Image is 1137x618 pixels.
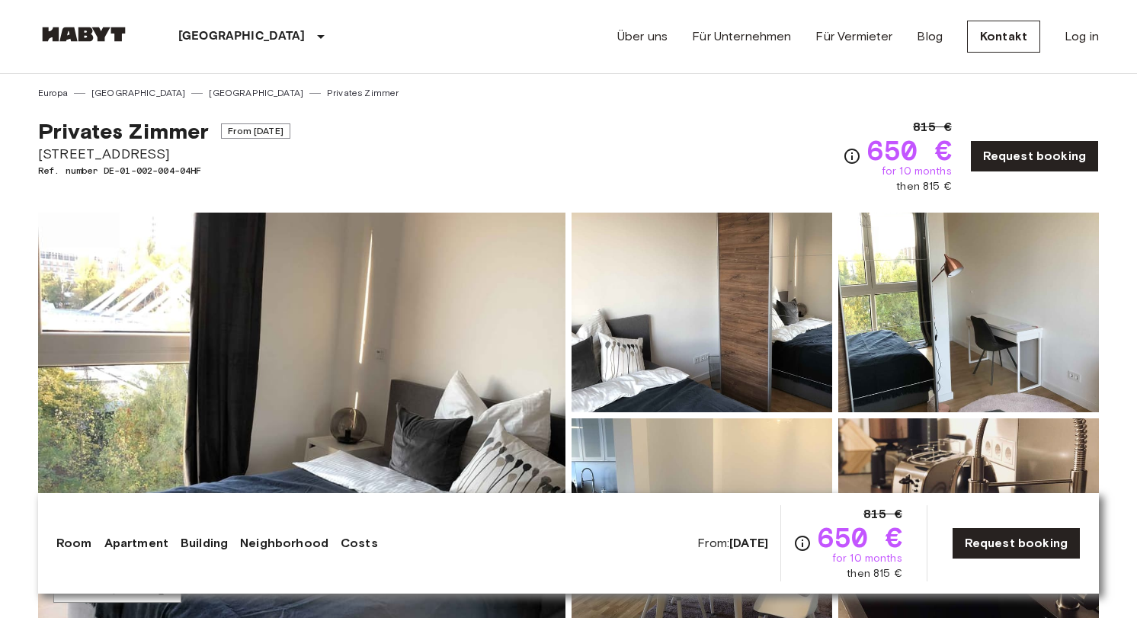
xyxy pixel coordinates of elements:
[913,118,952,136] span: 815 €
[572,418,832,618] img: Picture of unit DE-01-002-004-04HF
[617,27,668,46] a: Über uns
[729,536,768,550] b: [DATE]
[181,534,228,552] a: Building
[104,534,168,552] a: Apartment
[843,147,861,165] svg: Check cost overview for full price breakdown. Please note that discounts apply to new joiners onl...
[896,179,952,194] span: then 815 €
[832,551,902,566] span: for 10 months
[38,164,290,178] span: Ref. number DE-01-002-004-04HF
[793,534,812,552] svg: Check cost overview for full price breakdown. Please note that discounts apply to new joiners onl...
[917,27,943,46] a: Blog
[838,213,1099,412] img: Picture of unit DE-01-002-004-04HF
[341,534,378,552] a: Costs
[815,27,892,46] a: Für Vermieter
[240,534,328,552] a: Neighborhood
[327,86,399,100] a: Privates Zimmer
[56,534,92,552] a: Room
[838,418,1099,618] img: Picture of unit DE-01-002-004-04HF
[818,524,902,551] span: 650 €
[38,213,565,618] img: Marketing picture of unit DE-01-002-004-04HF
[1065,27,1099,46] a: Log in
[967,21,1040,53] a: Kontakt
[847,566,902,581] span: then 815 €
[91,86,186,100] a: [GEOGRAPHIC_DATA]
[221,123,290,139] span: From [DATE]
[38,86,68,100] a: Europa
[970,140,1099,172] a: Request booking
[38,118,209,144] span: Privates Zimmer
[692,27,791,46] a: Für Unternehmen
[572,213,832,412] img: Picture of unit DE-01-002-004-04HF
[882,164,952,179] span: for 10 months
[867,136,952,164] span: 650 €
[209,86,303,100] a: [GEOGRAPHIC_DATA]
[38,144,290,164] span: [STREET_ADDRESS]
[952,527,1081,559] a: Request booking
[863,505,902,524] span: 815 €
[178,27,306,46] p: [GEOGRAPHIC_DATA]
[38,27,130,42] img: Habyt
[697,535,768,552] span: From:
